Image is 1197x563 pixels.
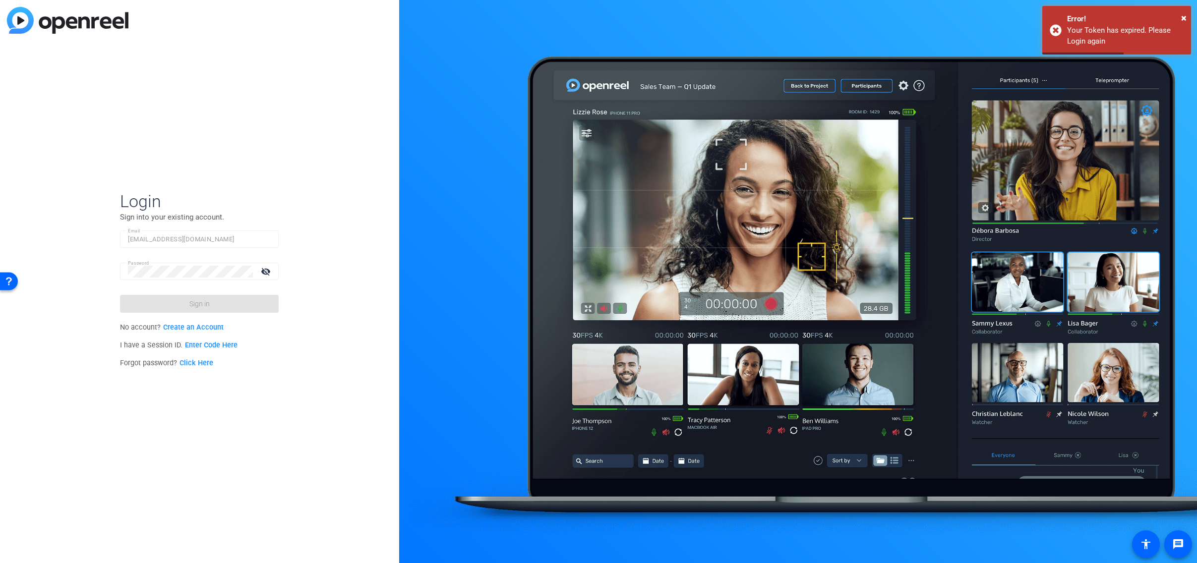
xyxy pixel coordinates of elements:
span: Login [120,191,279,212]
span: Forgot password? [120,359,213,367]
mat-label: Email [128,228,140,233]
span: I have a Session ID. [120,341,238,349]
div: Your Token has expired. Please Login again [1067,25,1184,47]
a: Create an Account [163,323,224,332]
mat-icon: accessibility [1140,538,1152,550]
div: Error! [1067,13,1184,25]
span: × [1181,12,1187,24]
mat-label: Password [128,260,149,266]
a: Enter Code Here [185,341,238,349]
a: Click Here [180,359,213,367]
button: Close [1181,10,1187,25]
img: blue-gradient.svg [7,7,128,34]
mat-icon: message [1172,538,1184,550]
p: Sign into your existing account. [120,212,279,223]
input: Enter Email Address [128,233,271,245]
mat-icon: visibility_off [255,264,279,279]
span: No account? [120,323,224,332]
